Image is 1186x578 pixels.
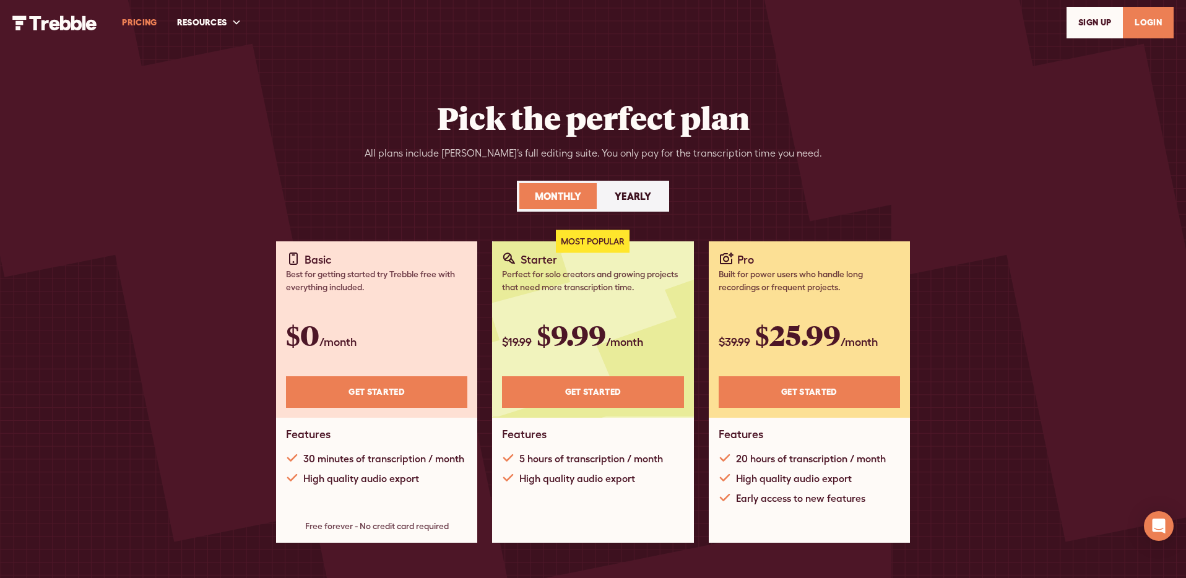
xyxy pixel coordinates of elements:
[556,230,630,253] div: Most Popular
[519,183,597,209] a: Monthly
[12,14,97,30] a: home
[535,189,581,204] div: Monthly
[736,471,852,486] div: High quality audio export
[177,16,227,29] div: RESOURCES
[303,471,419,486] div: High quality audio export
[502,428,547,441] h1: Features
[519,451,663,466] div: 5 hours of transcription / month
[502,268,683,294] div: Perfect for solo creators and growing projects that need more transcription time.
[437,99,750,136] h2: Pick the perfect plan
[755,316,841,353] span: $25.99
[303,451,464,466] div: 30 minutes of transcription / month
[1123,7,1174,38] a: LOGIN
[719,428,763,441] h1: Features
[1144,511,1174,541] div: Open Intercom Messenger
[841,335,878,348] span: /month
[502,335,532,348] span: $19.99
[737,251,754,268] div: Pro
[286,376,467,408] a: Get STARTED
[736,491,865,506] div: Early access to new features
[286,268,467,294] div: Best for getting started try Trebble free with everything included.
[286,428,331,441] h1: Features
[537,316,606,353] span: $9.99
[1067,7,1123,38] a: SIGn UP
[719,335,750,348] span: $39.99
[12,15,97,30] img: Trebble Logo - AI Podcast Editor
[736,451,886,466] div: 20 hours of transcription / month
[615,189,651,204] div: Yearly
[719,268,900,294] div: Built for power users who handle long recordings or frequent projects.
[286,316,319,353] span: $0
[305,251,332,268] div: Basic
[319,335,357,348] span: /month
[606,335,643,348] span: /month
[112,1,167,44] a: PRICING
[365,146,822,161] div: All plans include [PERSON_NAME]’s full editing suite. You only pay for the transcription time you...
[599,183,667,209] a: Yearly
[719,376,900,408] a: Get STARTED
[167,1,252,44] div: RESOURCES
[502,376,683,408] a: Get STARTED
[519,471,635,486] div: High quality audio export
[286,520,467,533] div: Free forever - No credit card required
